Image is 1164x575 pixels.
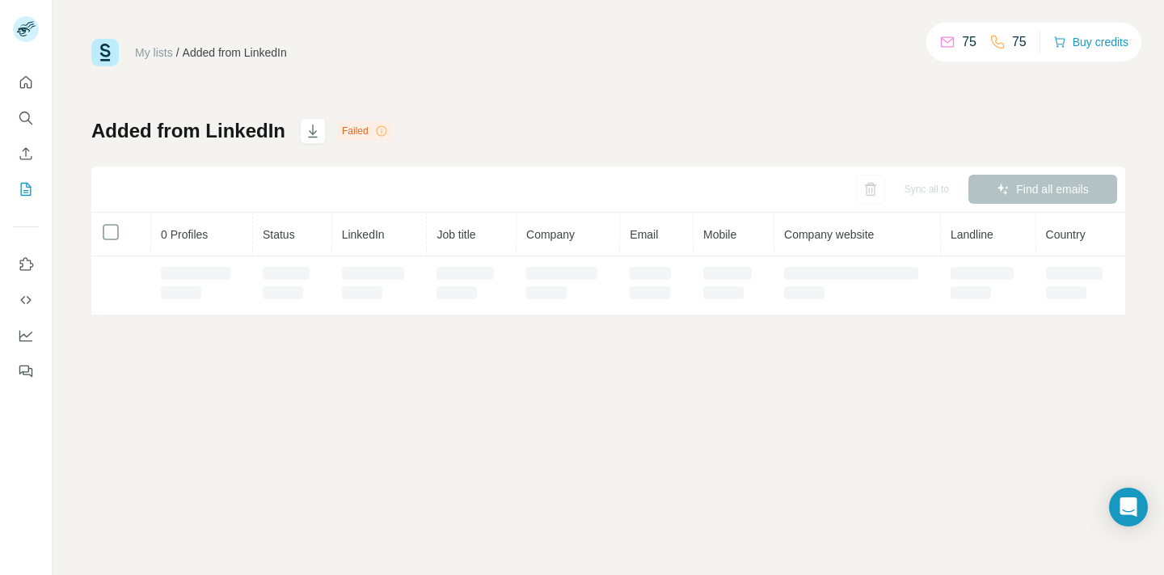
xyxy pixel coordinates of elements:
[161,228,208,241] span: 0 Profiles
[1012,32,1027,52] p: 75
[703,228,736,241] span: Mobile
[526,228,575,241] span: Company
[1053,31,1128,53] button: Buy credits
[1046,228,1086,241] span: Country
[13,139,39,168] button: Enrich CSV
[13,285,39,315] button: Use Surfe API
[13,104,39,133] button: Search
[91,118,285,144] h1: Added from LinkedIn
[436,228,475,241] span: Job title
[13,357,39,386] button: Feedback
[13,175,39,204] button: My lists
[13,250,39,279] button: Use Surfe on LinkedIn
[135,46,173,59] a: My lists
[1109,488,1148,526] div: Open Intercom Messenger
[951,228,993,241] span: Landline
[91,39,119,66] img: Surfe Logo
[263,228,295,241] span: Status
[183,44,287,61] div: Added from LinkedIn
[962,32,976,52] p: 75
[342,228,385,241] span: LinkedIn
[176,44,179,61] li: /
[13,321,39,350] button: Dashboard
[784,228,874,241] span: Company website
[630,228,658,241] span: Email
[13,68,39,97] button: Quick start
[337,121,393,141] div: Failed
